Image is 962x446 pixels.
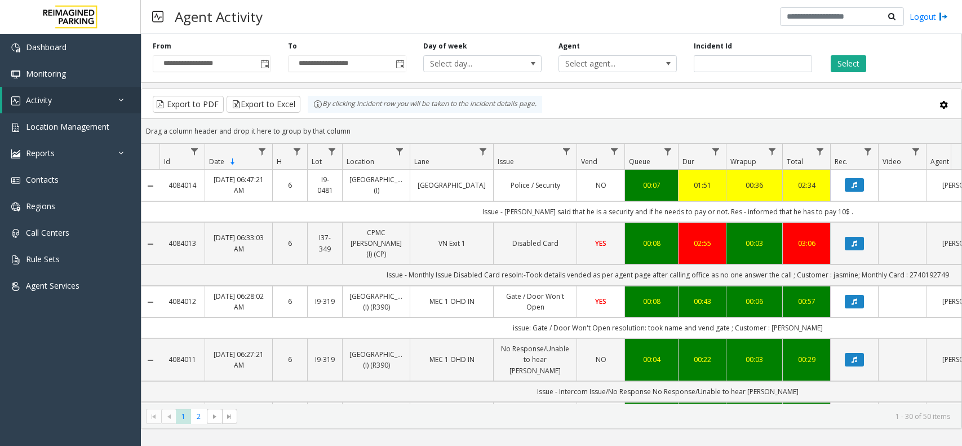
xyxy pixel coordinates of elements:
a: [GEOGRAPHIC_DATA] (I) [349,174,403,196]
span: Agent [930,157,949,166]
a: Date Filter Menu [255,144,270,159]
span: Agent Services [26,280,79,291]
a: 00:06 [733,296,775,307]
span: Go to the next page [207,409,222,425]
a: 00:03 [733,354,775,365]
a: MEC 1 OHD IN [417,354,486,365]
div: By clicking Incident row you will be taken to the incident details page. [308,96,542,113]
div: 00:43 [685,296,719,307]
a: [DATE] 06:27:21 AM [212,349,265,370]
a: Vend Filter Menu [607,144,622,159]
span: Select day... [424,56,517,72]
img: 'icon' [11,176,20,185]
a: VN Exit 1 [417,238,486,249]
a: [GEOGRAPHIC_DATA] (I) (R390) [349,291,403,312]
span: Call Centers [26,227,69,238]
div: Drag a column header and drop it here to group by that column [141,121,961,141]
span: Contacts [26,174,59,185]
span: Total [787,157,803,166]
span: Toggle popup [393,56,406,72]
span: Sortable [228,157,237,166]
a: CPMC [PERSON_NAME] (I) (CP) [349,227,403,260]
a: 6 [280,354,300,365]
a: 03:06 [790,238,823,249]
a: [DATE] 06:33:03 AM [212,232,265,254]
a: 00:07 [632,180,671,191]
span: YES [595,239,606,248]
a: 00:22 [685,354,719,365]
span: Go to the last page [225,412,234,421]
a: NO [584,180,618,191]
img: 'icon' [11,96,20,105]
img: pageIcon [152,3,163,30]
a: Logout [910,11,948,23]
a: Police / Security [500,180,570,191]
a: 00:03 [733,238,775,249]
a: Gate / Door Won't Open [500,291,570,312]
span: Video [883,157,901,166]
span: Lane [414,157,429,166]
a: I9-319 [314,296,335,307]
img: 'icon' [11,149,20,158]
a: Dur Filter Menu [708,144,724,159]
img: 'icon' [11,202,20,211]
a: Collapse Details [141,240,159,249]
span: Vend [581,157,597,166]
a: 02:55 [685,238,719,249]
span: Location Management [26,121,109,132]
span: Rule Sets [26,254,60,264]
span: Regions [26,201,55,211]
a: I37-349 [314,232,335,254]
img: 'icon' [11,255,20,264]
span: Wrapup [730,157,756,166]
a: Activity [2,87,141,113]
a: 02:34 [790,180,823,191]
a: 6 [280,180,300,191]
span: Dur [682,157,694,166]
a: [DATE] 06:28:02 AM [212,291,265,312]
span: Reports [26,148,55,158]
span: NO [596,355,606,364]
a: Rec. Filter Menu [861,144,876,159]
span: YES [595,297,606,306]
kendo-pager-info: 1 - 30 of 50 items [244,412,950,421]
a: 00:57 [790,296,823,307]
a: 4084014 [166,180,198,191]
span: Toggle popup [258,56,271,72]
a: YES [584,296,618,307]
img: 'icon' [11,229,20,238]
span: H [277,157,282,166]
a: Queue Filter Menu [660,144,676,159]
a: 00:08 [632,296,671,307]
div: Data table [141,144,961,404]
span: Lot [312,157,322,166]
a: Collapse Details [141,182,159,191]
a: Issue Filter Menu [559,144,574,159]
span: Activity [26,95,52,105]
a: 00:08 [632,238,671,249]
a: 4084012 [166,296,198,307]
span: Monitoring [26,68,66,79]
a: 01:51 [685,180,719,191]
a: 00:04 [632,354,671,365]
a: 4084013 [166,238,198,249]
span: Go to the last page [222,409,237,425]
a: [GEOGRAPHIC_DATA] (I) (R390) [349,349,403,370]
label: From [153,41,171,51]
a: NO [584,354,618,365]
a: Collapse Details [141,298,159,307]
span: Location [347,157,374,166]
a: Location Filter Menu [392,144,407,159]
a: Total Filter Menu [813,144,828,159]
